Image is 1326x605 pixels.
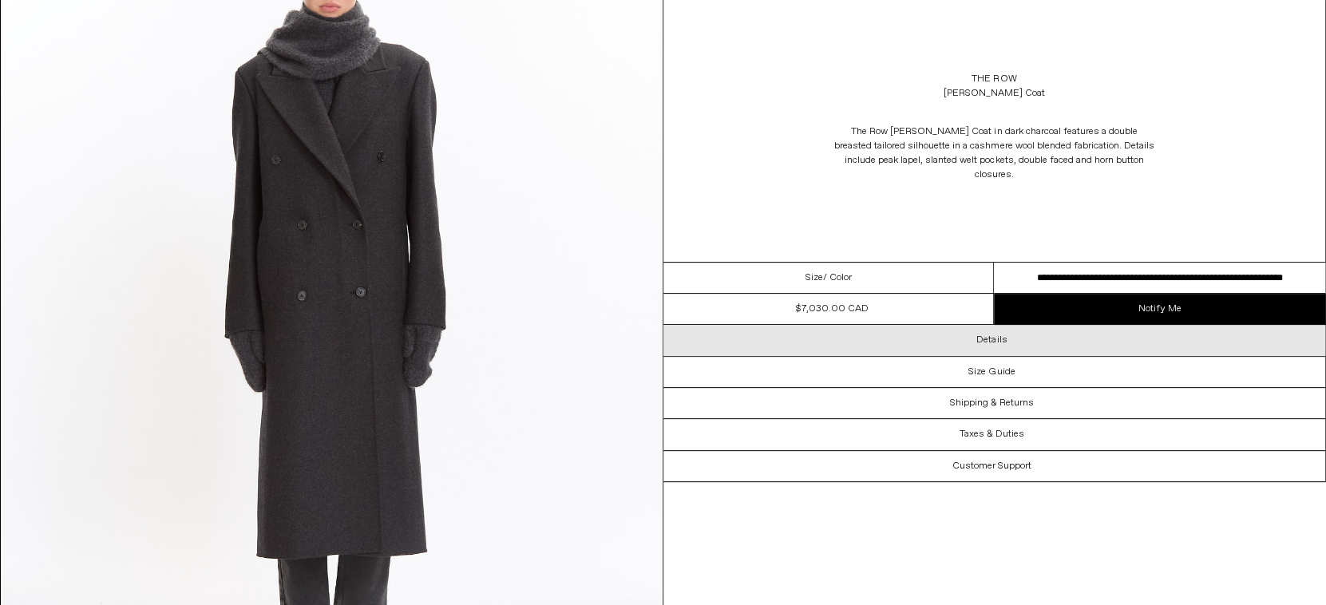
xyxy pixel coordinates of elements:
[834,117,1154,190] p: The Row [PERSON_NAME] Coat in dark charcoal features a double breasted tailored silhouette in a c...
[944,86,1045,101] div: [PERSON_NAME] Coat
[968,366,1015,378] h3: Size Guide
[994,294,1325,324] a: Notify Me
[805,271,822,285] span: Size
[796,302,869,316] div: $7,030.00 CAD
[822,271,851,285] span: / Color
[950,397,1034,409] h3: Shipping & Returns
[952,461,1031,472] h3: Customer Support
[960,429,1024,440] h3: Taxes & Duties
[972,72,1016,86] a: The Row
[976,334,1007,346] h3: Details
